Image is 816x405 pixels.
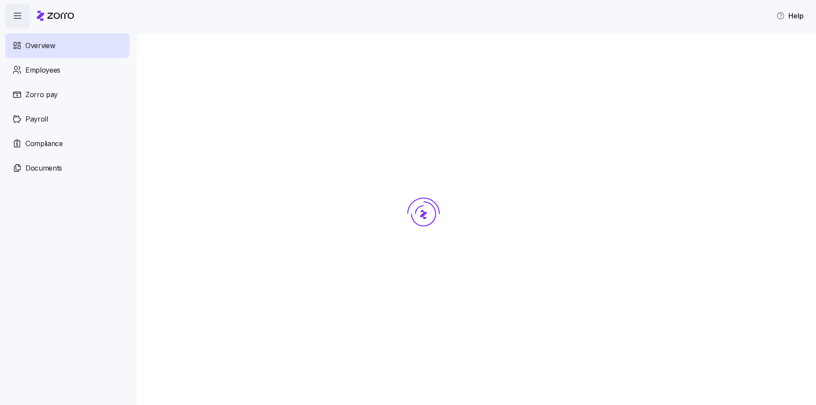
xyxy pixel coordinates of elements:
a: Compliance [5,131,130,156]
span: Overview [25,40,55,51]
a: Documents [5,156,130,180]
span: Payroll [25,114,48,125]
span: Documents [25,163,62,174]
a: Overview [5,33,130,58]
a: Payroll [5,107,130,131]
a: Zorro pay [5,82,130,107]
span: Employees [25,65,60,76]
span: Help [776,10,804,21]
span: Compliance [25,138,63,149]
span: Zorro pay [25,89,58,100]
button: Help [769,7,811,24]
a: Employees [5,58,130,82]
